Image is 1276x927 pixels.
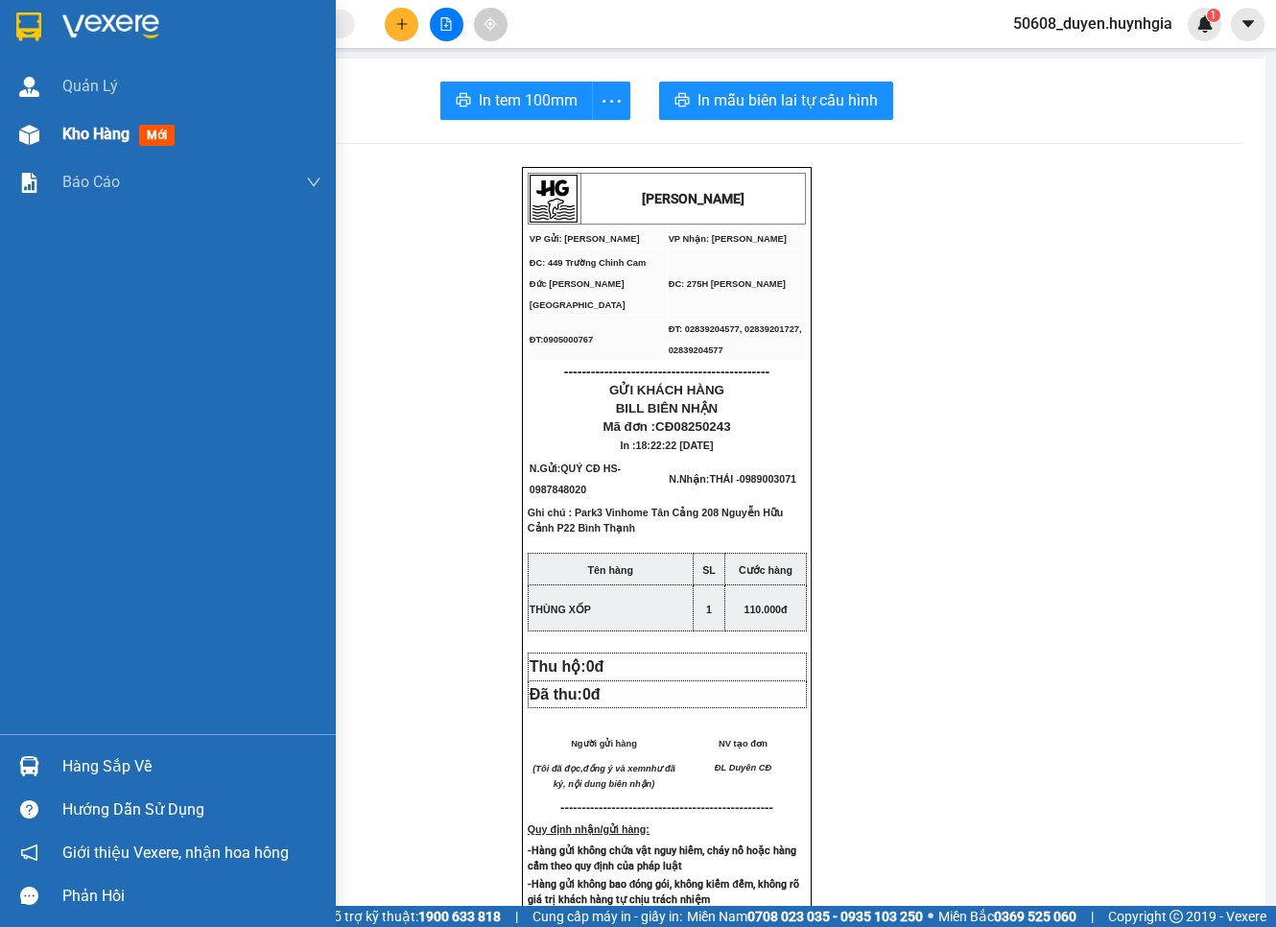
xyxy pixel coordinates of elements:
strong: SL [702,564,716,576]
span: ĐC: 449 Trường Chinh Cam Đức [PERSON_NAME][GEOGRAPHIC_DATA] [530,258,646,310]
span: ---------------------------------------------- [564,364,769,379]
span: Đã thu: [530,686,601,702]
span: Quản Lý [62,74,118,98]
span: QUÝ CĐ HS [560,463,617,474]
span: NV tạo đơn [719,739,768,749]
span: In : [621,440,714,451]
strong: [PERSON_NAME] [642,191,744,206]
img: warehouse-icon [19,125,39,145]
span: Kho hàng [62,125,130,143]
strong: 0708 023 035 - 0935 103 250 [747,909,923,924]
span: Người gửi hàng [571,739,637,749]
span: ĐC: 275H [PERSON_NAME] [146,86,263,96]
button: printerIn mẫu biên lai tự cấu hình [659,82,893,120]
span: Thu hộ: [530,658,612,675]
span: Miền Nam [687,906,923,927]
span: CĐ08250243 [655,419,731,434]
span: ---------------------------------------------- [41,133,247,149]
span: printer [456,92,471,110]
button: more [592,82,630,120]
strong: -Hàng gửi không chứa vật nguy hiểm, cháy nổ hoặc hàng cấm theo quy định của pháp luật [528,844,796,872]
button: plus [385,8,418,41]
span: ĐT: 02839204577, 02839201727, 02839204577 [146,109,279,129]
span: notification [20,844,38,862]
img: logo [8,8,56,56]
div: Hàng sắp về [62,752,321,781]
div: Hướng dẫn sử dụng [62,796,321,824]
span: 0987848020 [530,484,586,495]
strong: [PERSON_NAME] [112,23,228,41]
img: warehouse-icon [19,756,39,776]
span: VP Gửi: [PERSON_NAME] [530,234,640,244]
span: 0đ [586,658,604,675]
span: Miền Bắc [938,906,1076,927]
strong: -Hàng gửi không bao đóng gói, không kiểm đếm, không rõ giá trị khách hàng tự chịu trách nhiệm [528,878,799,906]
button: file-add [430,8,463,41]
span: mới [139,125,175,146]
span: ĐT:0905000767 [530,335,593,345]
span: caret-down [1240,15,1257,33]
span: Giới thiệu Vexere, nhận hoa hồng [62,841,289,865]
span: N.Nhận: [669,473,796,485]
img: icon-new-feature [1196,15,1214,33]
span: N.Gửi: [530,463,621,495]
span: --- [560,800,573,815]
img: logo [530,175,578,223]
span: ----------------------------------------------- [573,800,773,815]
img: solution-icon [19,173,39,193]
sup: 1 [1207,9,1220,22]
span: ĐT: 02839204577, 02839201727, 02839204577 [669,324,802,355]
span: 0đ [582,686,601,702]
span: In tem 100mm [479,88,578,112]
span: aim [484,17,497,31]
span: GỬI KHÁCH HÀNG [609,383,724,397]
span: Báo cáo [62,170,120,194]
span: BILL BIÊN NHẬN [616,401,719,416]
span: file-add [439,17,453,31]
span: VP Nhận: [PERSON_NAME] [146,62,264,72]
span: 1 [1210,9,1217,22]
span: copyright [1170,910,1183,923]
span: THÁI - [709,473,796,485]
strong: Tên hàng [588,564,633,576]
span: Cung cấp máy in - giấy in: [532,906,682,927]
span: more [593,89,629,113]
em: như đã ký, nội dung biên nhận) [554,764,675,789]
span: 110.000đ [744,604,788,615]
em: (Tôi đã đọc,đồng ý và xem [532,764,646,773]
span: printer [674,92,690,110]
span: | [515,906,518,927]
span: Mã đơn : [603,419,730,434]
strong: 0369 525 060 [994,909,1076,924]
strong: Cước hàng [739,564,792,576]
div: Phản hồi [62,882,321,911]
span: plus [395,17,409,31]
strong: 1900 633 818 [418,909,501,924]
span: message [20,887,38,905]
span: | [1091,906,1094,927]
span: THÙNG XỐP [530,604,591,615]
span: ĐC: 275H [PERSON_NAME] [669,279,786,289]
button: aim [474,8,508,41]
strong: Quy định nhận/gửi hàng: [528,823,650,835]
button: caret-down [1231,8,1264,41]
button: printerIn tem 100mm [440,82,593,120]
span: ⚪️ [928,913,933,920]
img: warehouse-icon [19,77,39,97]
img: logo-vxr [16,12,41,41]
span: ĐL Duyên CĐ [715,763,771,772]
span: Hỗ trợ kỹ thuật: [324,906,501,927]
span: question-circle [20,800,38,819]
span: VP Gửi: [PERSON_NAME] [8,62,118,72]
span: ĐC: 449 Trường Chinh Cam Đức [PERSON_NAME][GEOGRAPHIC_DATA] [8,77,124,107]
span: 1 [706,604,712,615]
span: VP Nhận: [PERSON_NAME] [669,234,787,244]
span: In mẫu biên lai tự cấu hình [697,88,878,112]
span: 18:22:22 [DATE] [636,440,714,451]
span: 50608_duyen.huynhgia [998,12,1188,36]
span: down [306,175,321,190]
span: Ghi chú : Park3 Vinhome Tân Cảng 208 Nguyễn Hữu Cảnh P22 Bình Thạnh [528,507,784,549]
span: ĐT:0905000767 [8,114,71,124]
span: 0989003071 [740,473,796,485]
